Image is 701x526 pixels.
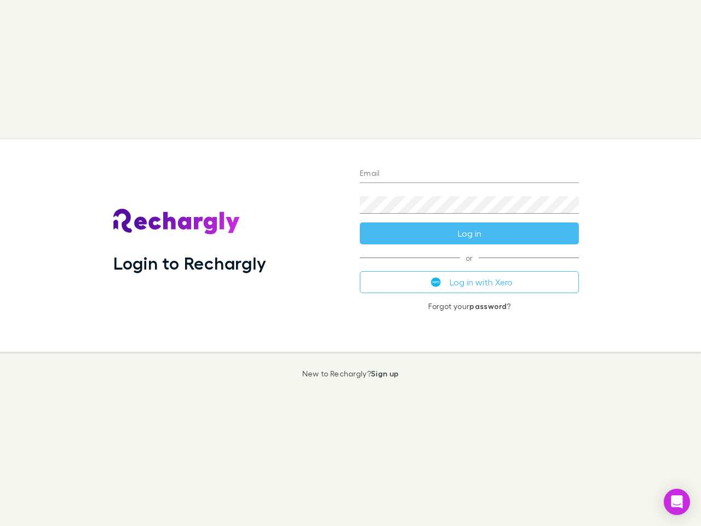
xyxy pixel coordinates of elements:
p: Forgot your ? [360,302,579,311]
h1: Login to Rechargly [113,253,266,273]
button: Log in with Xero [360,271,579,293]
div: Open Intercom Messenger [664,489,690,515]
button: Log in [360,222,579,244]
a: password [469,301,507,311]
a: Sign up [371,369,399,378]
img: Xero's logo [431,277,441,287]
span: or [360,258,579,258]
p: New to Rechargly? [302,369,399,378]
img: Rechargly's Logo [113,209,240,235]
